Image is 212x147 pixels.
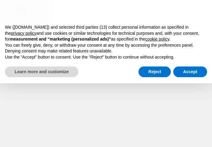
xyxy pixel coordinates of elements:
[138,66,171,77] button: Reject
[11,31,36,36] a: privacy policy
[10,37,111,41] strong: measurement and “marketing (personalized ads)”
[5,5,39,15] img: logo
[5,66,78,77] button: Learn more and customize
[173,66,207,77] button: Accept
[5,24,207,42] p: We ([DOMAIN_NAME]) and selected third parties (13) collect personal information as specified in t...
[5,42,207,54] p: You can freely give, deny, or withdraw your consent at any time by accessing the preferences pane...
[5,54,207,60] p: Use the “Accept” button to consent. Use the “Reject” button to continue without accepting.
[145,37,169,41] a: cookie policy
